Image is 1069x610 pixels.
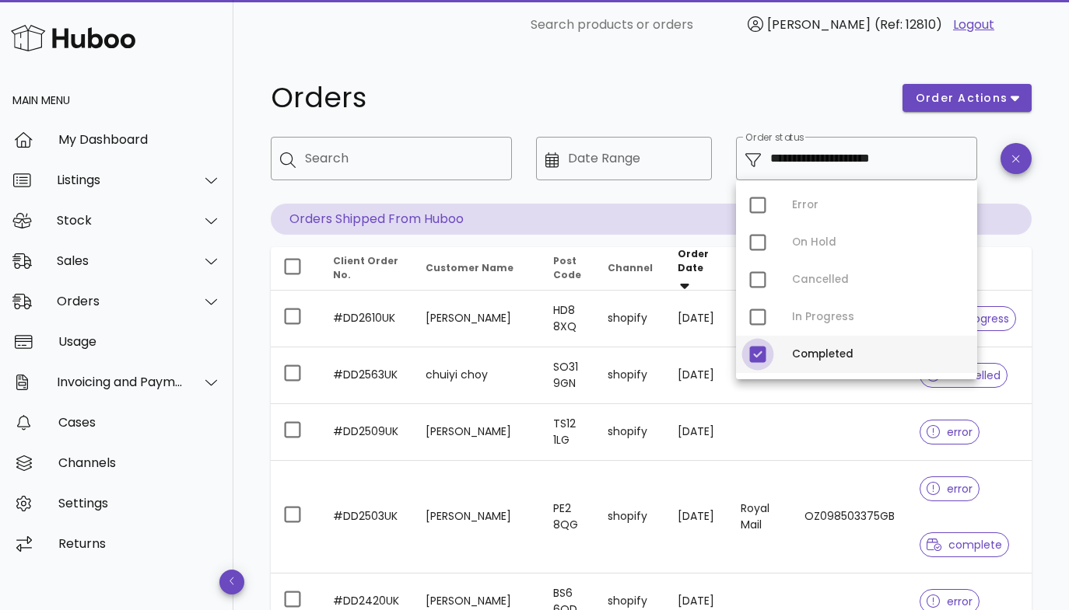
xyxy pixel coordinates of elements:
span: Client Order No. [333,254,398,281]
td: PE2 8QG [541,461,595,573]
td: [DATE] [665,291,729,347]
h1: Orders [271,84,884,112]
td: [DATE] [665,461,729,573]
td: HD8 8XQ [541,291,595,347]
td: #DD2610UK [321,291,413,347]
td: shopify [595,461,665,573]
td: OZ098503375GB [792,461,907,573]
div: Invoicing and Payments [57,375,184,389]
td: #DD2503UK [321,461,413,573]
td: [DATE] [665,404,729,461]
div: Listings [57,173,184,187]
td: [PERSON_NAME] [413,461,541,573]
span: [PERSON_NAME] [767,16,871,33]
div: Orders [57,294,184,308]
div: Settings [58,496,221,511]
a: Logout [953,16,994,34]
th: Carrier [728,247,792,291]
td: #DD2509UK [321,404,413,461]
td: [PERSON_NAME] [413,404,541,461]
div: Usage [58,334,221,349]
div: Completed [792,348,965,361]
img: tab_domain_overview_orange.svg [42,90,54,103]
td: shopify [595,347,665,404]
div: Domain Overview [59,92,139,102]
img: logo_orange.svg [25,25,37,37]
div: Cases [58,415,221,430]
div: Sales [57,253,184,268]
th: Client Order No. [321,247,413,291]
td: #DD2563UK [321,347,413,404]
td: chuiyi choy [413,347,541,404]
span: order actions [915,90,1008,106]
span: cancelled [927,370,1001,381]
span: Post Code [553,254,581,281]
div: Stock [57,213,184,228]
span: error [927,427,973,437]
span: complete [927,539,1002,550]
td: [DATE] [665,347,729,404]
span: error [927,483,973,494]
th: Customer Name [413,247,541,291]
span: error [927,596,973,607]
th: Post Code [541,247,595,291]
p: Orders Shipped From Huboo [271,204,1032,235]
div: Channels [58,455,221,470]
th: Order Date: Sorted descending. Activate to remove sorting. [665,247,729,291]
span: Order Date [678,247,709,274]
img: website_grey.svg [25,40,37,53]
div: My Dashboard [58,132,221,147]
th: Channel [595,247,665,291]
td: [PERSON_NAME] [413,291,541,347]
span: Customer Name [426,261,513,274]
img: Huboo Logo [11,21,135,54]
div: v 4.0.25 [44,25,76,37]
td: shopify [595,404,665,461]
span: Channel [608,261,653,274]
img: tab_keywords_by_traffic_grey.svg [155,90,167,103]
div: Domain: [DOMAIN_NAME] [40,40,171,53]
label: Order status [745,132,804,144]
td: Royal Mail [728,461,792,573]
td: shopify [595,291,665,347]
div: Returns [58,536,221,551]
span: (Ref: 12810) [874,16,942,33]
td: SO31 9GN [541,347,595,404]
div: Keywords by Traffic [172,92,262,102]
button: order actions [903,84,1032,112]
td: TS12 1LG [541,404,595,461]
